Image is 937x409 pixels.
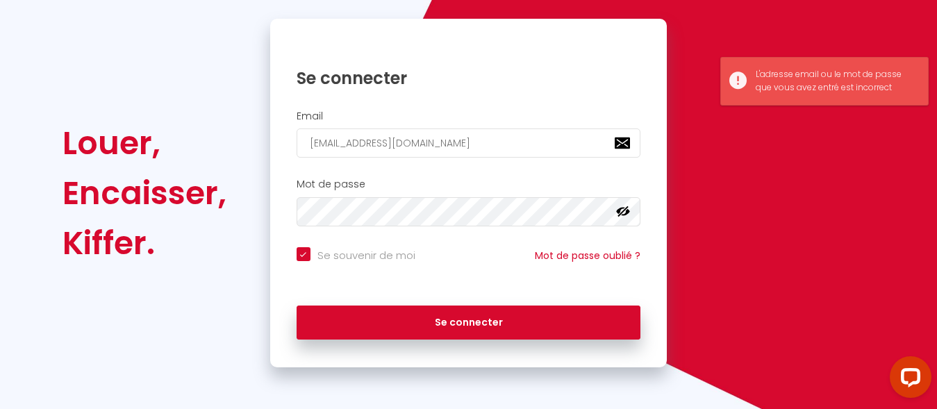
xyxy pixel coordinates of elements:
h2: Email [297,110,641,122]
div: L'adresse email ou le mot de passe que vous avez entré est incorrect [756,68,914,94]
div: Encaisser, [63,168,226,218]
a: Mot de passe oublié ? [535,249,640,262]
div: Kiffer. [63,218,226,268]
h1: Se connecter [297,67,641,89]
input: Ton Email [297,128,641,158]
iframe: LiveChat chat widget [879,351,937,409]
div: Louer, [63,118,226,168]
button: Se connecter [297,306,641,340]
h2: Mot de passe [297,178,641,190]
